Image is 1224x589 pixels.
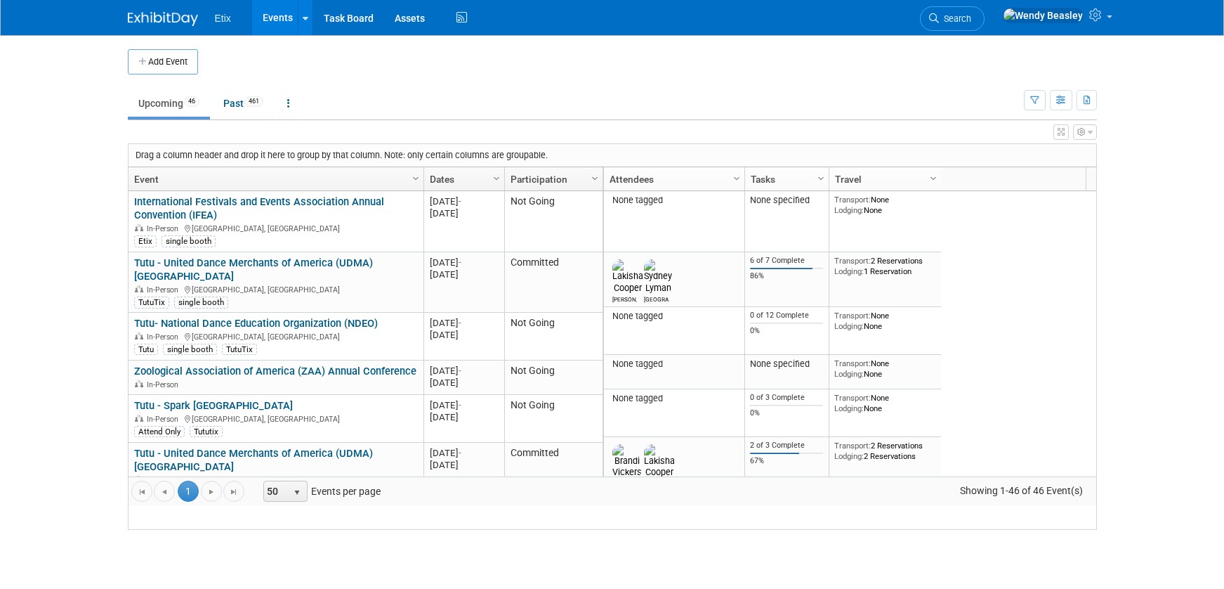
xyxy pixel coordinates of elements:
[834,311,871,321] span: Transport:
[134,257,373,283] a: Tutu - United Dance Merchants of America (UDMA) [GEOGRAPHIC_DATA]
[129,144,1096,167] div: Drag a column header and drop it here to group by that column. Note: only certain columns are gro...
[136,486,147,498] span: Go to the first page
[729,167,744,188] a: Column Settings
[135,224,143,231] img: In-Person Event
[834,441,935,461] div: 2 Reservations 2 Reservations
[135,380,143,387] img: In-Person Event
[134,195,384,221] a: International Festivals and Events Association Annual Convention (IFEA)
[459,318,461,328] span: -
[813,167,829,188] a: Column Settings
[834,451,864,461] span: Lodging:
[134,365,416,377] a: Zoological Association of America (ZAA) Annual Conference
[751,167,820,191] a: Tasks
[609,393,739,404] div: None tagged
[459,365,461,376] span: -
[609,195,739,206] div: None tagged
[750,195,823,206] div: None specified
[644,294,669,303] div: Sydney Lyman
[834,195,871,205] span: Transport:
[178,481,199,502] span: 1
[750,358,823,370] div: None specified
[834,358,935,379] div: None None
[589,173,600,184] span: Column Settings
[430,195,498,207] div: [DATE]
[939,13,971,24] span: Search
[134,447,373,473] a: Tutu - United Dance Merchants of America (UDMA) [GEOGRAPHIC_DATA]
[834,266,864,276] span: Lodging:
[928,173,939,184] span: Column Settings
[430,377,498,389] div: [DATE]
[134,426,185,437] div: Attend Only
[430,365,498,377] div: [DATE]
[190,426,223,437] div: Tututix
[430,167,495,191] a: Dates
[815,173,827,184] span: Column Settings
[731,173,742,184] span: Column Settings
[147,224,183,233] span: In-Person
[504,313,603,361] td: Not Going
[147,285,183,294] span: In-Person
[834,256,871,266] span: Transport:
[834,256,935,276] div: 2 Reservations 1 Reservation
[134,222,417,234] div: [GEOGRAPHIC_DATA], [GEOGRAPHIC_DATA]
[609,311,739,322] div: None tagged
[134,297,169,308] div: TutuTix
[134,474,417,486] div: [GEOGRAPHIC_DATA], [GEOGRAPHIC_DATA]
[245,481,395,502] span: Events per page
[291,487,303,498] span: select
[834,205,864,215] span: Lodging:
[504,191,603,252] td: Not Going
[835,167,932,191] a: Travel
[154,481,175,502] a: Go to the previous page
[750,326,823,336] div: 0%
[459,196,461,207] span: -
[947,481,1095,500] span: Showing 1-46 of 46 Event(s)
[128,49,198,75] button: Add Event
[750,256,823,266] div: 6 of 7 Complete
[834,403,864,413] span: Lodging:
[430,459,498,471] div: [DATE]
[134,317,378,330] a: Tutu- National Dance Education Organization (NDEO)
[834,311,935,331] div: None None
[410,173,421,184] span: Column Settings
[609,358,739,370] div: None tagged
[504,443,603,503] td: Committed
[264,481,288,501] span: 50
[459,400,461,410] span: -
[926,167,941,188] a: Column Settings
[163,344,217,355] div: single booth
[147,415,183,424] span: In-Person
[128,12,198,26] img: ExhibitDay
[430,411,498,423] div: [DATE]
[610,167,735,191] a: Attendees
[128,90,210,117] a: Upcoming46
[834,195,935,215] div: None None
[644,444,675,478] img: Lakisha Cooper
[135,332,143,339] img: In-Person Event
[201,481,222,502] a: Go to the next page
[134,167,414,191] a: Event
[511,167,593,191] a: Participation
[162,235,216,247] div: single booth
[408,167,423,188] a: Column Settings
[587,167,603,188] a: Column Settings
[131,481,152,502] a: Go to the first page
[213,90,274,117] a: Past461
[147,380,183,389] span: In-Person
[834,393,871,403] span: Transport:
[135,415,143,422] img: In-Person Event
[834,369,864,379] span: Lodging:
[491,173,502,184] span: Column Settings
[244,96,263,107] span: 461
[750,441,823,451] div: 2 of 3 Complete
[135,476,143,483] img: In-Person Event
[489,167,504,188] a: Column Settings
[430,329,498,341] div: [DATE]
[644,259,672,293] img: Sydney Lyman
[135,285,143,292] img: In-Person Event
[159,486,170,498] span: Go to the previous page
[134,413,417,425] div: [GEOGRAPHIC_DATA], [GEOGRAPHIC_DATA]
[134,235,157,247] div: Etix
[184,96,199,107] span: 46
[750,271,823,281] div: 86%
